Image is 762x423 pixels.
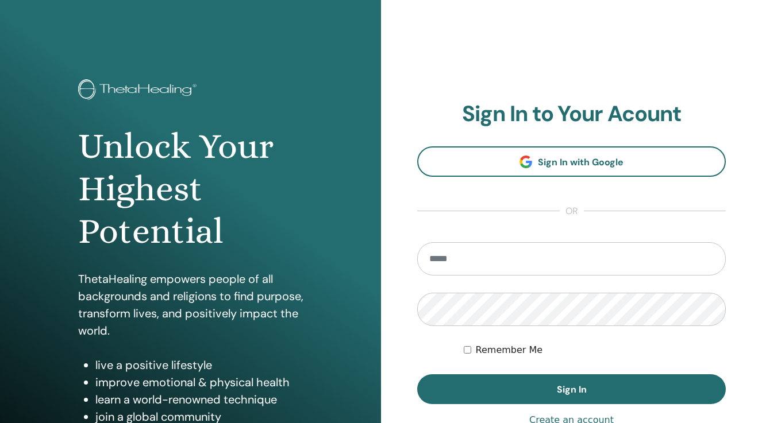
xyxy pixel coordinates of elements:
li: improve emotional & physical health [95,374,303,391]
h2: Sign In to Your Acount [417,101,726,127]
a: Sign In with Google [417,146,726,177]
p: ThetaHealing empowers people of all backgrounds and religions to find purpose, transform lives, a... [78,270,303,339]
label: Remember Me [476,343,543,357]
h1: Unlock Your Highest Potential [78,125,303,253]
div: Keep me authenticated indefinitely or until I manually logout [464,343,726,357]
li: learn a world-renowned technique [95,391,303,408]
span: Sign In [557,383,587,395]
span: Sign In with Google [538,156,624,168]
button: Sign In [417,374,726,404]
li: live a positive lifestyle [95,356,303,374]
span: or [560,204,584,218]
